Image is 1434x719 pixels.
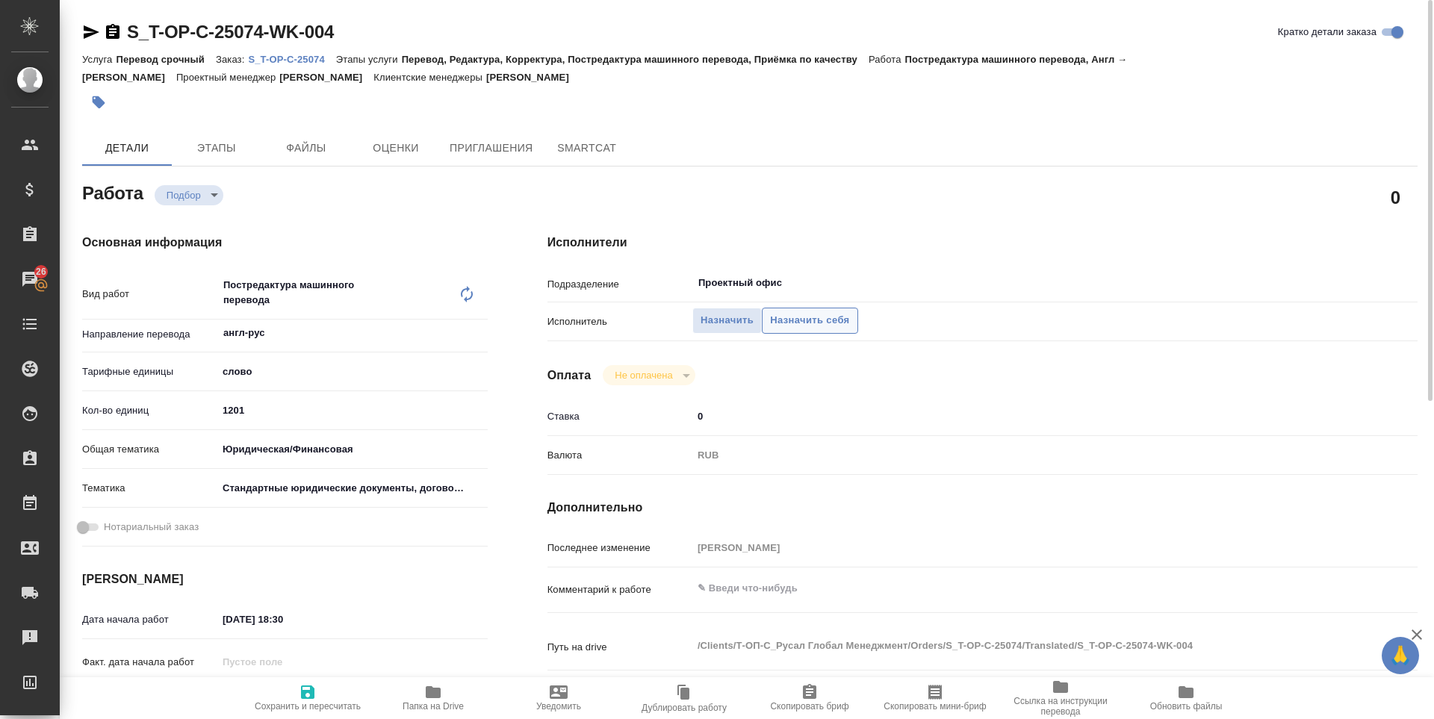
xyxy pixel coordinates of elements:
a: 26 [4,261,56,298]
span: SmartCat [551,139,623,158]
p: Тарифные единицы [82,364,217,379]
input: ✎ Введи что-нибудь [217,608,348,630]
p: Подразделение [547,277,692,292]
button: Подбор [162,189,205,202]
p: Проектный менеджер [176,72,279,83]
h4: Оплата [547,367,592,385]
p: Дата начала работ [82,612,217,627]
p: Валюта [547,448,692,463]
span: Дублировать работу [642,703,727,713]
h4: Основная информация [82,234,488,252]
h4: Исполнители [547,234,1418,252]
button: Назначить [692,308,762,334]
a: S_T-OP-C-25074 [248,52,335,65]
p: Комментарий к работе [547,582,692,597]
span: Ссылка на инструкции перевода [1007,696,1114,717]
p: [PERSON_NAME] [486,72,580,83]
p: Услуга [82,54,116,65]
p: Этапы услуги [336,54,402,65]
button: Скопировать ссылку для ЯМессенджера [82,23,100,41]
div: Подбор [155,185,223,205]
p: Заказ: [216,54,248,65]
span: Скопировать мини-бриф [884,701,986,712]
button: Добавить тэг [82,86,115,119]
button: Обновить файлы [1123,677,1249,719]
span: Оценки [360,139,432,158]
span: Назначить [701,312,754,329]
button: Уведомить [496,677,621,719]
h2: Работа [82,178,143,205]
button: Open [479,332,482,334]
p: Общая тематика [82,442,217,457]
div: Юридическая/Финансовая [217,437,488,462]
textarea: /Clients/Т-ОП-С_Русал Глобал Менеджмент/Orders/S_T-OP-C-25074/Translated/S_T-OP-C-25074-WK-004 [692,633,1345,659]
p: Перевод срочный [116,54,216,65]
span: 🙏 [1388,640,1413,671]
p: S_T-OP-C-25074 [248,54,335,65]
div: Подбор [603,365,695,385]
span: Обновить файлы [1150,701,1223,712]
button: Ссылка на инструкции перевода [998,677,1123,719]
span: Кратко детали заказа [1278,25,1376,40]
span: Папка на Drive [403,701,464,712]
p: Кол-во единиц [82,403,217,418]
p: Тематика [82,481,217,496]
p: [PERSON_NAME] [279,72,373,83]
span: Нотариальный заказ [104,520,199,535]
button: Назначить себя [762,308,857,334]
p: Перевод, Редактура, Корректура, Постредактура машинного перевода, Приёмка по качеству [402,54,869,65]
span: 26 [27,264,55,279]
a: S_T-OP-C-25074-WK-004 [127,22,334,42]
input: Пустое поле [692,537,1345,558]
span: Этапы [181,139,252,158]
span: Приглашения [450,139,533,158]
span: Уведомить [536,701,581,712]
span: Скопировать бриф [770,701,848,712]
input: ✎ Введи что-нибудь [217,399,488,421]
button: Дублировать работу [621,677,747,719]
input: Пустое поле [217,651,348,673]
div: RUB [692,443,1345,468]
button: Скопировать ссылку [104,23,122,41]
p: Клиентские менеджеры [373,72,486,83]
div: слово [217,359,488,385]
h4: [PERSON_NAME] [82,570,488,588]
button: Скопировать бриф [747,677,872,719]
div: Стандартные юридические документы, договоры, уставы [217,476,488,501]
button: Скопировать мини-бриф [872,677,998,719]
h4: Дополнительно [547,499,1418,517]
p: Вид работ [82,287,217,302]
p: Работа [869,54,905,65]
p: Направление перевода [82,327,217,342]
span: Назначить себя [770,312,849,329]
span: Детали [91,139,163,158]
p: Исполнитель [547,314,692,329]
p: Ставка [547,409,692,424]
button: Не оплачена [610,369,677,382]
p: Последнее изменение [547,541,692,555]
h2: 0 [1391,184,1400,210]
span: Файлы [270,139,342,158]
button: Папка на Drive [370,677,496,719]
button: Сохранить и пересчитать [245,677,370,719]
button: 🙏 [1382,637,1419,674]
button: Open [1337,281,1340,284]
input: ✎ Введи что-нибудь [692,405,1345,427]
p: Путь на drive [547,640,692,655]
span: Сохранить и пересчитать [255,701,361,712]
p: Факт. дата начала работ [82,655,217,670]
